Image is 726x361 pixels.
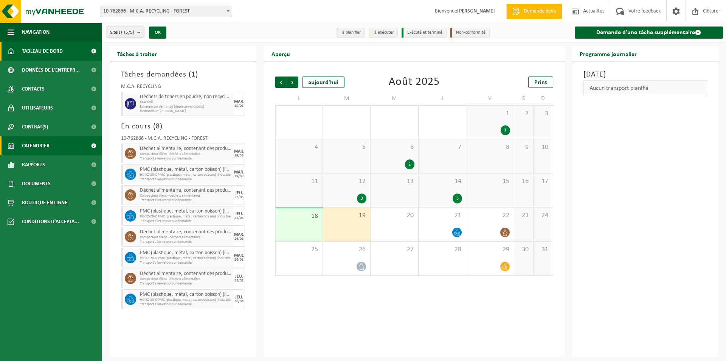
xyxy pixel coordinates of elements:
span: 15 [470,177,510,186]
div: JEU. [235,212,243,216]
span: Boutique en ligne [22,193,67,212]
span: 13 [374,177,414,186]
td: M [371,92,418,105]
span: 28 [422,245,462,254]
div: 19/08 [234,104,244,108]
div: M.C.A. RECYCLING [121,84,245,92]
a: Print [528,77,553,88]
span: Transport aller-retour sur demande [140,281,232,286]
span: 16 [518,177,529,186]
span: Site(s) [110,27,134,38]
div: 3 [357,194,366,203]
div: MAR. [234,149,244,154]
span: 18 [279,212,319,220]
td: L [275,92,323,105]
div: MAR. [234,233,244,237]
span: Déchet alimentaire, contenant des produits d'origine animale, emballage mélangé (sans verre), cat 3 [140,271,232,277]
span: 24 [537,211,549,220]
span: PMC (plastique, métal, carton boisson) (industriel) [140,250,232,256]
span: Précédent [275,77,287,88]
td: V [466,92,514,105]
strong: [PERSON_NAME] [457,8,495,14]
span: 10-762866 - M.C.A. RECYCLING - FOREST [100,6,232,17]
td: M [323,92,371,105]
span: 27 [374,245,414,254]
span: Conditions d'accepta... [22,212,79,231]
div: JEU. [235,274,243,279]
span: Utilisateurs [22,98,53,117]
span: 7 [422,143,462,152]
div: 28/08 [234,279,244,283]
div: 28/08 [234,300,244,303]
span: Déchet alimentaire, contenant des produits d'origine animale, emballage mélangé (sans verre), cat 3 [140,188,232,194]
button: OK [149,27,166,39]
div: Août 2025 [389,77,440,88]
span: 14 [422,177,462,186]
span: HK-XZ-20-C PMC (plastique, métal, carton boisson) (industrie [140,298,232,302]
div: MAR. [234,170,244,175]
span: 26 [327,245,366,254]
span: 1 [191,71,195,78]
div: 2 [405,159,414,169]
span: 21 [422,211,462,220]
h2: Aperçu [264,46,298,61]
span: 3 [537,109,549,118]
span: 31 [537,245,549,254]
span: HK-XZ-20-C PMC (plastique, métal, carton boisson) (industrie [140,173,232,177]
span: Contrat(s) [22,117,48,136]
button: Site(s)(5/5) [106,27,144,38]
div: 19/08 [234,154,244,158]
span: Transport aller-retour sur demande [140,240,232,244]
div: Aucun transport planifié [583,80,707,96]
span: PMC (plastique, métal, carton boisson) (industriel) [140,167,232,173]
span: Rapports [22,155,45,174]
span: Demande devis [522,8,558,15]
li: à exécuter [369,28,398,38]
span: 23 [518,211,529,220]
span: 11 [279,177,319,186]
span: Déchets de toners en poudre, non recyclable, non dangereux [140,94,232,100]
span: 1 [470,109,510,118]
span: 19 [327,211,366,220]
li: Exécuté et terminé [402,28,447,38]
span: Données de l'entrepr... [22,61,80,80]
span: Calendrier [22,136,50,155]
span: 12 [327,177,366,186]
a: Demande d'une tâche supplémentaire [575,27,723,39]
span: Compacteur client - déchets alimentaires [140,194,232,198]
span: KGA Colli [140,100,232,105]
span: 29 [470,245,510,254]
div: 3 [453,194,462,203]
span: Transport aller-retour sur demande [140,261,232,265]
span: Transport aller-retour sur demande [140,219,232,223]
span: 10 [537,143,549,152]
span: Contacts [22,80,45,98]
h2: Programme journalier [572,46,644,61]
h3: [DATE] [583,69,707,80]
span: 22 [470,211,510,220]
td: D [534,92,553,105]
td: S [514,92,534,105]
div: MAR. [234,100,244,104]
span: 6 [374,143,414,152]
div: JEU. [235,191,243,195]
div: 1 [501,125,510,135]
span: 20 [374,211,414,220]
span: Tableau de bord [22,42,63,61]
span: Transport aller-retour sur demande [140,302,232,307]
span: Print [534,80,547,86]
span: HK-XZ-20-C PMC (plastique, métal, carton boisson) (industrie [140,256,232,261]
span: 9 [518,143,529,152]
div: 21/08 [234,195,244,199]
span: Navigation [22,23,50,42]
div: MAR. [234,253,244,258]
span: 30 [518,245,529,254]
span: PMC (plastique, métal, carton boisson) (industriel) [140,292,232,298]
td: J [419,92,466,105]
div: JEU. [235,295,243,300]
span: Echange sur demande (déplacement exclu) [140,105,232,109]
span: Déchet alimentaire, contenant des produits d'origine animale, emballage mélangé (sans verre), cat 3 [140,229,232,235]
count: (5/5) [124,30,134,35]
div: 19/08 [234,175,244,178]
h3: En cours ( ) [121,121,245,132]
